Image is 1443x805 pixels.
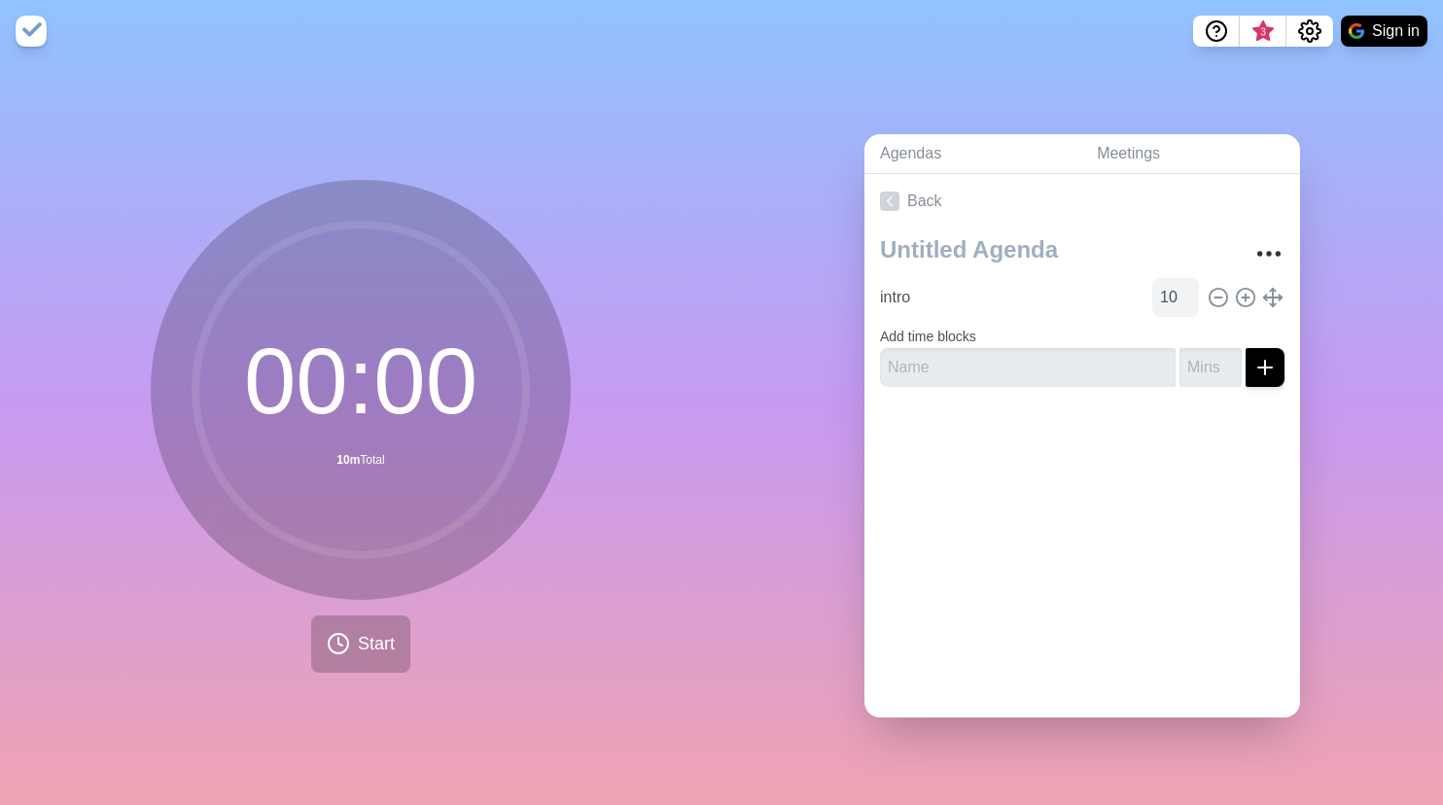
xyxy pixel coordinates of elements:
[1179,348,1242,387] input: Mins
[880,348,1176,387] input: Name
[1249,234,1288,273] button: More
[1193,16,1240,47] button: Help
[1255,24,1271,40] span: 3
[864,174,1300,228] a: Back
[1240,16,1286,47] button: What’s new
[880,329,976,344] label: Add time blocks
[1286,16,1333,47] button: Settings
[864,134,1081,174] a: Agendas
[358,631,395,657] span: Start
[1349,23,1364,39] img: google logo
[1081,134,1300,174] a: Meetings
[311,615,410,673] button: Start
[1152,278,1199,317] input: Mins
[1341,16,1427,47] button: Sign in
[872,278,1148,317] input: Name
[16,16,47,47] img: timeblocks logo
